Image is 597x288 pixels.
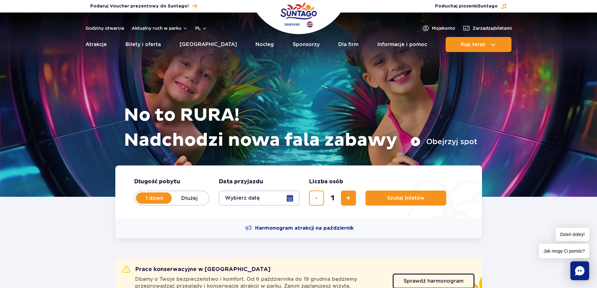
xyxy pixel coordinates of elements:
[539,244,589,258] span: Jak mogę Ci pomóc?
[115,165,482,218] form: Planowanie wizyty w Park of Poland
[137,191,172,205] label: 1 dzień
[435,3,498,9] span: Posłuchaj piosenki
[124,103,477,153] h1: No to RURA! Nadchodzi nowa fala zabawy
[387,195,425,201] span: Szukaj biletów
[404,279,463,284] span: Sprawdź harmonogram
[435,3,507,9] button: Posłuchaj piosenkiSuntago
[556,228,589,241] span: Dzień dobry!
[309,191,324,206] button: usuń bilet
[461,42,485,47] span: Kup teraz
[411,137,477,147] button: Obejrzyj spot
[195,25,207,31] button: pl
[325,191,340,206] input: liczba biletów
[172,191,207,205] label: Dłużej
[570,261,589,280] div: Chat
[86,25,124,31] a: Godziny otwarcia
[255,225,353,232] span: Harmonogram atrakcji na październik
[446,37,511,52] button: Kup teraz
[432,25,455,31] span: Moje konto
[90,3,189,9] span: Podaruj Voucher prezentowy do Suntago!
[132,26,188,31] button: Aktualny ruch w parku
[293,37,320,52] a: Sponsorzy
[134,178,180,186] span: Długość pobytu
[422,24,455,32] a: Mojekonto
[219,191,300,206] button: Wybierz datę
[255,37,274,52] a: Nocleg
[377,37,427,52] a: Informacje i pomoc
[341,191,356,206] button: dodaj bilet
[123,266,270,273] h2: Prace konserwacyjne w [GEOGRAPHIC_DATA]
[245,224,353,232] a: Harmonogram atrakcji na październik
[478,4,498,8] span: Suntago
[338,37,359,52] a: Dla firm
[309,178,343,186] span: Liczba osób
[219,178,263,186] span: Data przyjazdu
[473,25,512,31] span: Zarządzaj biletami
[463,24,512,32] a: Zarządzajbiletami
[365,191,446,206] button: Szukaj biletów
[180,37,237,52] a: [GEOGRAPHIC_DATA]
[90,2,197,10] a: Podaruj Voucher prezentowy do Suntago!
[86,37,107,52] a: Atrakcje
[125,37,161,52] a: Bilety i oferta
